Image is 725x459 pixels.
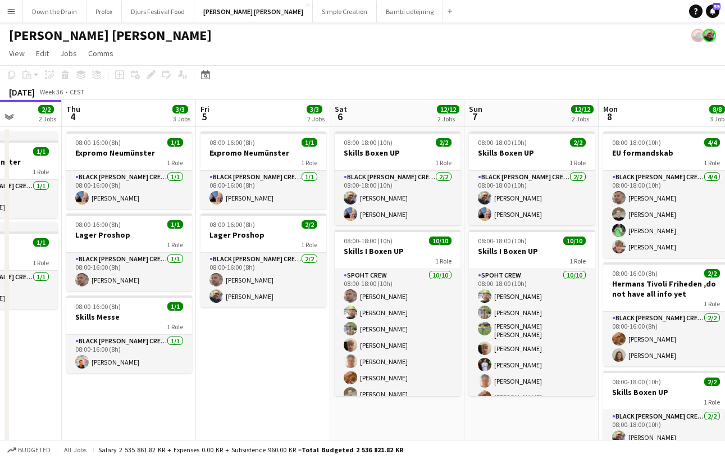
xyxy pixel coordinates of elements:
div: 2 Jobs [307,115,325,123]
span: 1 Role [435,158,452,167]
span: 12/12 [571,105,594,113]
span: Jobs [60,48,77,58]
span: 08:00-16:00 (8h) [209,138,255,147]
app-card-role: Black [PERSON_NAME] Crew ([PERSON_NAME])1/108:00-16:00 (8h)[PERSON_NAME] [200,171,326,209]
div: 3 Jobs [173,115,190,123]
h3: Skills Boxen UP [335,148,460,158]
app-card-role: Black [PERSON_NAME] Crew ([PERSON_NAME])1/108:00-16:00 (8h)[PERSON_NAME] [66,335,192,373]
span: 2/2 [704,269,720,278]
span: 2/2 [38,105,54,113]
h3: Skills Messe [66,312,192,322]
span: 1 Role [33,167,49,176]
span: 7 [467,110,482,123]
app-job-card: 08:00-18:00 (10h)10/10Skills I Boxen UP1 RoleSpoht Crew10/1008:00-18:00 (10h)[PERSON_NAME][PERSON... [469,230,595,396]
h1: [PERSON_NAME] [PERSON_NAME] [9,27,212,44]
div: 2 Jobs [39,115,56,123]
span: 08:00-18:00 (10h) [344,237,393,245]
app-card-role: Black [PERSON_NAME] Crew ([PERSON_NAME])2/208:00-16:00 (8h)[PERSON_NAME][PERSON_NAME] [200,253,326,307]
app-job-card: 08:00-16:00 (8h)1/1Expromo Neumünster1 RoleBlack [PERSON_NAME] Crew ([PERSON_NAME])1/108:00-16:00... [66,131,192,209]
span: Edit [36,48,49,58]
span: 08:00-18:00 (10h) [612,138,661,147]
a: Jobs [56,46,81,61]
span: 08:00-16:00 (8h) [75,138,121,147]
span: 10/10 [563,237,586,245]
span: 2/2 [704,378,720,386]
span: Thu [66,104,80,114]
h3: Skills I Boxen UP [335,246,460,256]
span: 6 [333,110,347,123]
h3: Lager Proshop [66,230,192,240]
h3: Expromo Neumünster [66,148,192,158]
app-card-role: Black [PERSON_NAME] Crew ([PERSON_NAME])2/208:00-18:00 (10h)[PERSON_NAME][PERSON_NAME] [469,171,595,225]
button: Profox [86,1,122,22]
span: 1 Role [33,258,49,267]
span: 08:00-16:00 (8h) [209,220,255,229]
span: 2/2 [436,138,452,147]
app-job-card: 08:00-16:00 (8h)1/1Skills Messe1 RoleBlack [PERSON_NAME] Crew ([PERSON_NAME])1/108:00-16:00 (8h)[... [66,296,192,373]
span: 8 [601,110,618,123]
span: 1/1 [167,302,183,311]
div: 2 Jobs [572,115,593,123]
h3: Skills Boxen UP [469,148,595,158]
a: View [4,46,29,61]
app-card-role: Black [PERSON_NAME] Crew ([PERSON_NAME])1/108:00-16:00 (8h)[PERSON_NAME] [66,171,192,209]
div: CEST [70,88,84,96]
span: 12/12 [437,105,459,113]
a: 59 [706,4,719,18]
span: View [9,48,25,58]
span: 1 Role [704,398,720,406]
span: Comms [88,48,113,58]
button: Down the Drain [23,1,86,22]
span: 4/4 [704,138,720,147]
button: Budgeted [6,444,52,456]
span: 1 Role [301,240,317,249]
app-job-card: 08:00-16:00 (8h)1/1Lager Proshop1 RoleBlack [PERSON_NAME] Crew ([PERSON_NAME])1/108:00-16:00 (8h)... [66,213,192,291]
app-user-avatar: Danny Tranekær [703,29,716,42]
button: Djurs Festival Food [122,1,194,22]
span: 08:00-16:00 (8h) [75,302,121,311]
span: 59 [713,3,721,10]
a: Comms [84,46,118,61]
span: 3/3 [307,105,322,113]
span: Sun [469,104,482,114]
span: 1/1 [167,138,183,147]
span: Fri [200,104,209,114]
span: 10/10 [429,237,452,245]
span: 8/8 [709,105,725,113]
span: 1/1 [33,238,49,247]
span: 08:00-16:00 (8h) [612,269,658,278]
a: Edit [31,46,53,61]
span: 1/1 [302,138,317,147]
span: 1 Role [167,240,183,249]
span: 1 Role [704,158,720,167]
app-job-card: 08:00-18:00 (10h)10/10Skills I Boxen UP1 RoleSpoht Crew10/1008:00-18:00 (10h)[PERSON_NAME][PERSON... [335,230,460,396]
app-card-role: Spoht Crew10/1008:00-18:00 (10h)[PERSON_NAME][PERSON_NAME][PERSON_NAME] [PERSON_NAME][PERSON_NAME... [469,269,595,457]
span: 1 Role [704,299,720,308]
app-job-card: 08:00-18:00 (10h)2/2Skills Boxen UP1 RoleBlack [PERSON_NAME] Crew ([PERSON_NAME])2/208:00-18:00 (... [335,131,460,225]
app-job-card: 08:00-16:00 (8h)1/1Expromo Neumünster1 RoleBlack [PERSON_NAME] Crew ([PERSON_NAME])1/108:00-16:00... [200,131,326,209]
app-card-role: Black [PERSON_NAME] Crew ([PERSON_NAME])1/108:00-16:00 (8h)[PERSON_NAME] [66,253,192,291]
span: Sat [335,104,347,114]
span: 1 Role [569,158,586,167]
div: Salary 2 535 861.82 KR + Expenses 0.00 KR + Subsistence 960.00 KR = [98,446,403,454]
h3: Expromo Neumünster [200,148,326,158]
button: Simple Creation [313,1,377,22]
span: 1 Role [167,158,183,167]
div: 08:00-16:00 (8h)2/2Lager Proshop1 RoleBlack [PERSON_NAME] Crew ([PERSON_NAME])2/208:00-16:00 (8h)... [200,213,326,307]
span: Week 36 [37,88,65,96]
span: 1 Role [569,257,586,265]
app-card-role: Black [PERSON_NAME] Crew ([PERSON_NAME])2/208:00-18:00 (10h)[PERSON_NAME][PERSON_NAME] [335,171,460,225]
h3: Lager Proshop [200,230,326,240]
app-job-card: 08:00-18:00 (10h)2/2Skills Boxen UP1 RoleBlack [PERSON_NAME] Crew ([PERSON_NAME])2/208:00-18:00 (... [469,131,595,225]
span: 08:00-18:00 (10h) [478,237,527,245]
button: Bambi udlejning [377,1,443,22]
span: All jobs [62,446,89,454]
span: 2/2 [302,220,317,229]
